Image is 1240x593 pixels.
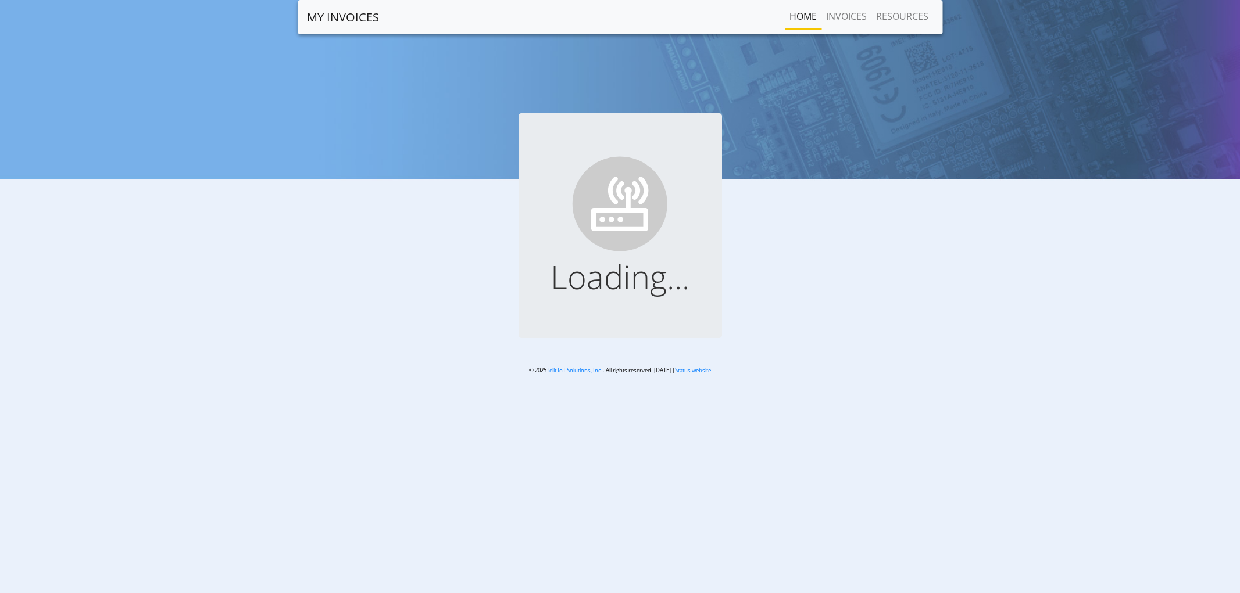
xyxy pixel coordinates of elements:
[546,366,603,374] a: Telit IoT Solutions, Inc.
[675,366,711,374] a: Status website
[307,6,379,29] a: MY INVOICES
[871,5,933,28] a: RESOURCES
[785,5,821,28] a: Home
[319,366,921,375] p: © 2025 . All rights reserved. [DATE] |
[567,150,674,257] img: ...
[537,257,703,296] h1: Loading...
[821,5,871,28] a: INVOICES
